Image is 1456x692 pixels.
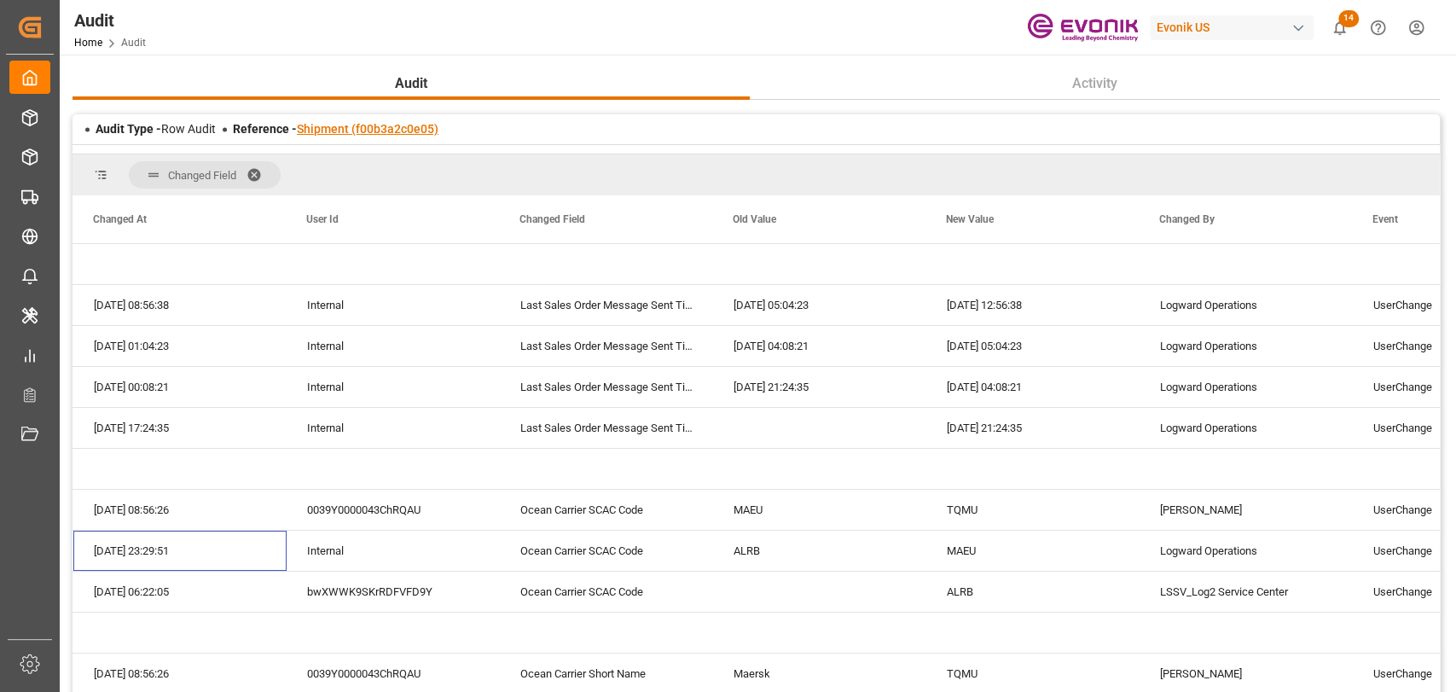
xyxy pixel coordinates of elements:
span: New Value [946,213,994,225]
div: Last Sales Order Message Sent Time [500,326,713,366]
div: [DATE] 17:24:35 [73,408,287,448]
button: Evonik US [1150,11,1320,44]
span: Audit [388,73,434,94]
span: Changed At [93,213,147,225]
div: [DATE] 05:04:23 [926,326,1140,366]
span: Changed Field [168,169,236,182]
span: Event [1372,213,1398,225]
div: [DATE] 08:56:26 [73,490,287,530]
div: [DATE] 00:08:21 [73,367,287,407]
img: Evonik-brand-mark-Deep-Purple-RGB.jpeg_1700498283.jpeg [1027,13,1138,43]
div: Internal [287,367,500,407]
div: ALRB [926,572,1140,612]
div: MAEU [926,531,1140,571]
span: User Id [306,213,339,225]
div: LSSV_Log2 Service Center [1140,572,1353,612]
div: Last Sales Order Message Sent Time [500,285,713,325]
div: Row Audit [96,120,216,138]
div: [DATE] 04:08:21 [713,326,926,366]
div: Logward Operations [1140,531,1353,571]
div: Logward Operations [1140,408,1353,448]
div: [DATE] 01:04:23 [73,326,287,366]
div: TQMU [926,490,1140,530]
div: [DATE] 05:04:23 [713,285,926,325]
div: [PERSON_NAME] [1140,490,1353,530]
a: Home [74,37,102,49]
div: Internal [287,285,500,325]
div: Audit [74,8,146,33]
div: Logward Operations [1140,326,1353,366]
div: [DATE] 08:56:38 [73,285,287,325]
span: Audit Type - [96,122,161,136]
div: [DATE] 04:08:21 [926,367,1140,407]
div: bwXWWK9SKrRDFVFD9Y [287,572,500,612]
div: Internal [287,326,500,366]
div: Last Sales Order Message Sent Time [500,367,713,407]
div: [DATE] 21:24:35 [713,367,926,407]
span: Activity [1065,73,1124,94]
div: [DATE] 21:24:35 [926,408,1140,448]
div: Logward Operations [1140,367,1353,407]
button: Help Center [1359,9,1397,47]
div: [DATE] 23:29:51 [73,531,287,571]
button: Activity [750,67,1440,100]
div: Last Sales Order Message Sent Time [500,408,713,448]
button: Audit [73,67,750,100]
div: [DATE] 12:56:38 [926,285,1140,325]
div: ALRB [713,531,926,571]
span: Changed Field [519,213,585,225]
div: Ocean Carrier SCAC Code [500,572,713,612]
div: MAEU [713,490,926,530]
div: [DATE] 06:22:05 [73,572,287,612]
span: Changed By [1159,213,1215,225]
div: Internal [287,408,500,448]
div: Logward Operations [1140,285,1353,325]
div: Evonik US [1150,15,1314,40]
span: Reference - [233,122,438,136]
div: Internal [287,531,500,571]
div: Ocean Carrier SCAC Code [500,531,713,571]
button: show 14 new notifications [1320,9,1359,47]
div: Ocean Carrier SCAC Code [500,490,713,530]
span: Old Value [733,213,776,225]
a: Shipment (f00b3a2c0e05) [297,122,438,136]
div: 0039Y0000043ChRQAU [287,490,500,530]
span: 14 [1338,10,1359,27]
